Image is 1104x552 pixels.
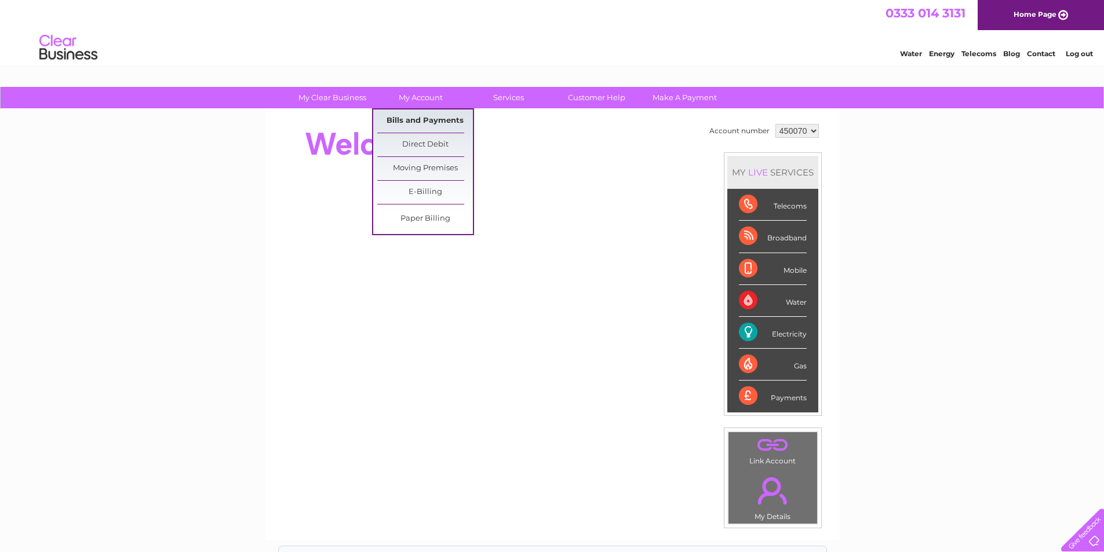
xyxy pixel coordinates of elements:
[739,285,807,317] div: Water
[739,349,807,381] div: Gas
[373,87,468,108] a: My Account
[377,157,473,180] a: Moving Premises
[900,49,922,58] a: Water
[1027,49,1055,58] a: Contact
[728,432,818,468] td: Link Account
[1003,49,1020,58] a: Blog
[961,49,996,58] a: Telecoms
[739,317,807,349] div: Electricity
[728,467,818,524] td: My Details
[731,435,814,455] a: .
[739,189,807,221] div: Telecoms
[285,87,380,108] a: My Clear Business
[377,109,473,133] a: Bills and Payments
[739,253,807,285] div: Mobile
[739,221,807,253] div: Broadband
[637,87,733,108] a: Make A Payment
[739,381,807,412] div: Payments
[886,6,965,20] a: 0333 014 3131
[377,207,473,231] a: Paper Billing
[1066,49,1093,58] a: Log out
[39,30,98,65] img: logo.png
[377,181,473,204] a: E-Billing
[377,133,473,156] a: Direct Debit
[706,121,773,141] td: Account number
[461,87,556,108] a: Services
[727,156,818,189] div: MY SERVICES
[746,167,770,178] div: LIVE
[549,87,644,108] a: Customer Help
[929,49,954,58] a: Energy
[279,6,826,56] div: Clear Business is a trading name of Verastar Limited (registered in [GEOGRAPHIC_DATA] No. 3667643...
[731,470,814,511] a: .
